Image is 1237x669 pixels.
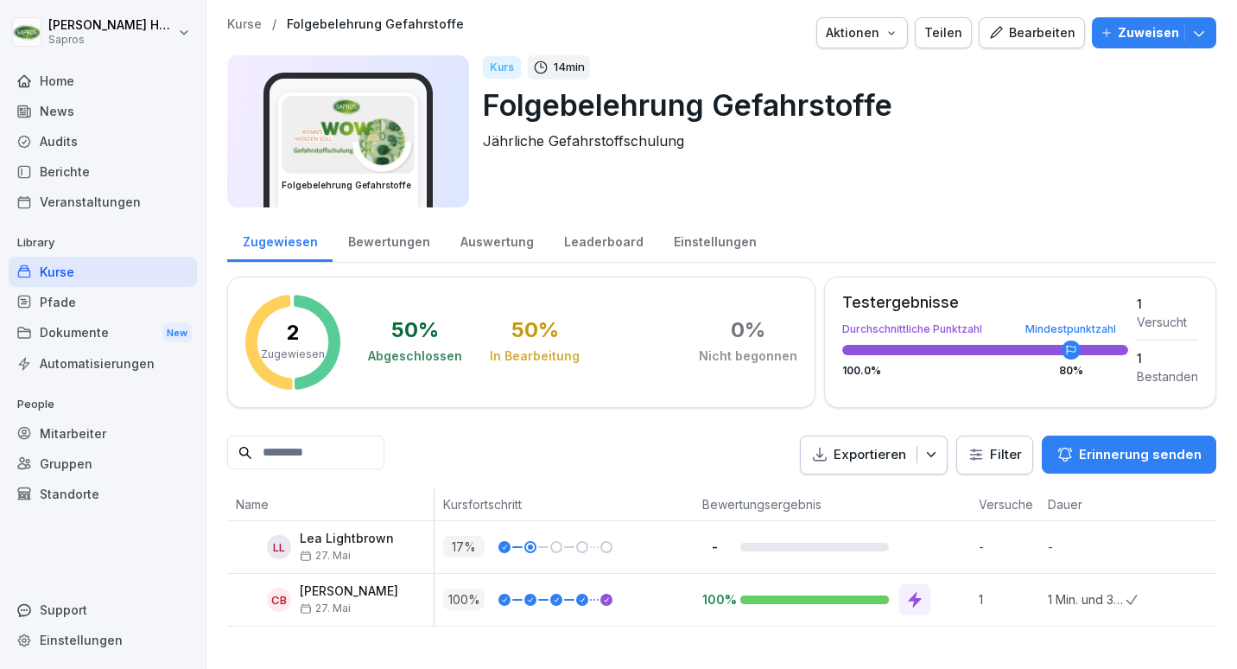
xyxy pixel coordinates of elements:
div: Durchschnittliche Punktzahl [842,324,1128,334]
span: 27. Mai [300,550,351,562]
p: [PERSON_NAME] Höfer [48,18,174,33]
p: People [9,391,197,418]
p: Erinnerung senden [1079,445,1202,464]
a: DokumenteNew [9,317,197,349]
p: [PERSON_NAME] [300,584,398,599]
p: Lea Lightbrown [300,532,394,546]
div: Dokumente [9,317,197,349]
div: 0 % [731,320,765,341]
div: Versucht [1137,313,1198,331]
a: Home [9,66,197,96]
div: Support [9,595,197,625]
div: 100.0 % [842,366,1128,376]
p: Sapros [48,34,174,46]
button: Zuweisen [1092,17,1216,48]
div: Abgeschlossen [368,347,462,365]
p: Exportieren [834,445,906,465]
div: LL [267,535,291,559]
p: Folgebelehrung Gefahrstoffe [483,83,1202,127]
p: Dauer [1048,495,1117,513]
p: Jährliche Gefahrstoffschulung [483,131,1202,151]
a: Automatisierungen [9,348,197,379]
p: Bewertungsergebnis [702,495,961,513]
img: a543pvjeornwul8xqlv6n501.png [282,97,414,173]
div: 50 % [511,320,559,341]
p: 2 [287,322,300,343]
div: 80 % [1059,366,1083,376]
p: Zugewiesen [261,347,325,362]
div: 50 % [391,320,439,341]
a: Einstellungen [658,218,771,262]
a: Pfade [9,287,197,317]
div: In Bearbeitung [490,347,580,365]
a: Gruppen [9,449,197,479]
div: Audits [9,126,197,156]
button: Erinnerung senden [1042,436,1216,474]
p: 100 % [443,589,485,610]
a: Auswertung [445,218,549,262]
div: Mindestpunktzahl [1025,324,1116,334]
button: Teilen [915,17,972,48]
p: 1 [979,590,1039,608]
div: Testergebnisse [842,295,1128,310]
a: Leaderboard [549,218,658,262]
div: Filter [967,446,1022,463]
a: Einstellungen [9,625,197,655]
a: Veranstaltungen [9,187,197,217]
div: New [162,323,192,343]
p: / [272,17,276,32]
div: 1 [1137,349,1198,367]
a: Mitarbeiter [9,418,197,449]
a: Kurse [227,17,262,32]
span: 27. Mai [300,602,351,615]
p: Versuche [979,495,1031,513]
p: Library [9,229,197,257]
a: Kurse [9,257,197,287]
p: Kursfortschritt [443,495,685,513]
button: Bearbeiten [979,17,1085,48]
a: Berichte [9,156,197,187]
p: Zuweisen [1118,23,1179,42]
p: 17 % [443,536,485,557]
a: News [9,96,197,126]
p: - [1048,538,1126,556]
p: 100% [702,591,726,608]
p: Name [236,495,425,513]
div: Teilen [924,23,962,42]
h3: Folgebelehrung Gefahrstoffe [282,179,415,192]
a: Bewertungen [333,218,445,262]
div: Nicht begonnen [699,347,797,365]
button: Exportieren [800,436,948,475]
a: Folgebelehrung Gefahrstoffe [287,17,464,32]
button: Aktionen [816,17,908,48]
p: - [702,538,726,555]
div: Aktionen [826,23,898,42]
div: Bearbeiten [988,23,1075,42]
a: Standorte [9,479,197,509]
p: 1 Min. und 32 Sek. [1048,590,1126,608]
a: Zugewiesen [227,218,333,262]
div: Bestanden [1137,367,1198,385]
div: Kurs [483,56,521,79]
div: 1 [1137,295,1198,313]
button: Filter [957,436,1032,474]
